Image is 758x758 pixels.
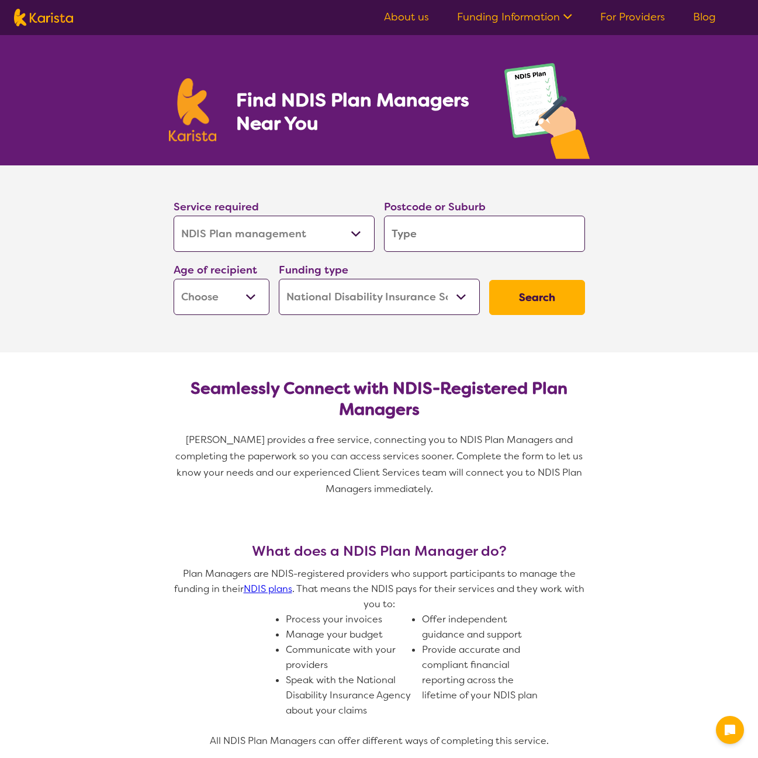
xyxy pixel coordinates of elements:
[169,566,590,612] p: Plan Managers are NDIS-registered providers who support participants to manage the funding in the...
[169,78,217,141] img: Karista logo
[279,263,348,277] label: Funding type
[175,434,585,495] span: [PERSON_NAME] provides a free service, connecting you to NDIS Plan Managers and completing the pa...
[384,200,486,214] label: Postcode or Suburb
[236,88,480,135] h1: Find NDIS Plan Managers Near You
[489,280,585,315] button: Search
[600,10,665,24] a: For Providers
[169,733,590,749] p: All NDIS Plan Managers can offer different ways of completing this service.
[457,10,572,24] a: Funding Information
[286,642,413,673] li: Communicate with your providers
[384,10,429,24] a: About us
[244,583,292,595] a: NDIS plans
[422,642,549,703] li: Provide accurate and compliant financial reporting across the lifetime of your NDIS plan
[174,263,257,277] label: Age of recipient
[286,612,413,627] li: Process your invoices
[286,627,413,642] li: Manage your budget
[693,10,716,24] a: Blog
[169,543,590,559] h3: What does a NDIS Plan Manager do?
[384,216,585,252] input: Type
[286,673,413,718] li: Speak with the National Disability Insurance Agency about your claims
[174,200,259,214] label: Service required
[183,378,576,420] h2: Seamlessly Connect with NDIS-Registered Plan Managers
[422,612,549,642] li: Offer independent guidance and support
[14,9,73,26] img: Karista logo
[504,63,590,165] img: plan-management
